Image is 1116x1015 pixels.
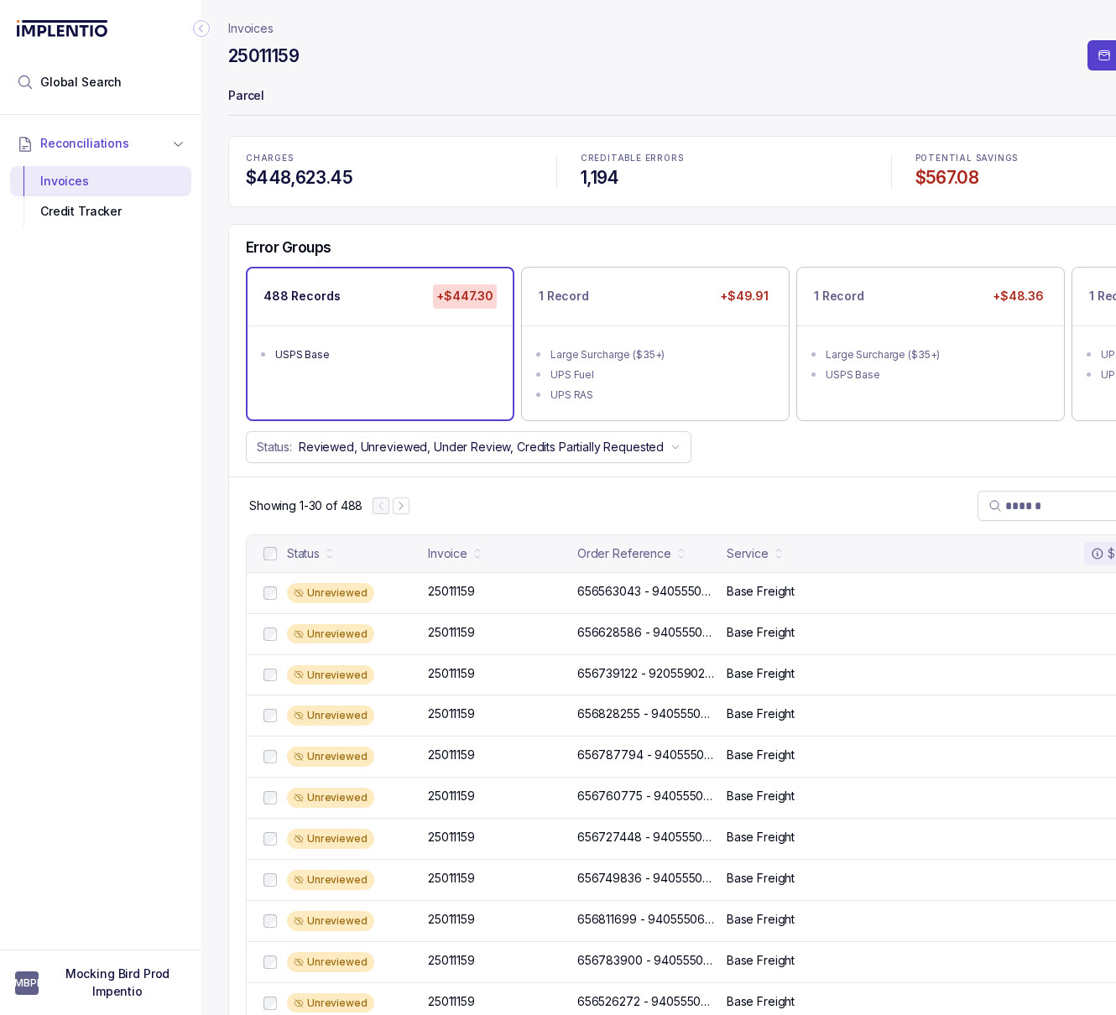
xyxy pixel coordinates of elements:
[581,166,868,190] h4: 1,194
[727,870,795,887] p: Base Freight
[989,284,1047,308] p: +$48.36
[826,367,1046,383] div: USPS Base
[228,20,274,37] a: Invoices
[40,135,129,152] span: Reconciliations
[727,583,795,600] p: Base Freight
[577,952,717,969] p: 656783900 - 9405550699973000036352
[539,288,589,304] p: 1 Record
[10,125,191,162] button: Reconciliations
[727,911,795,928] p: Base Freight
[287,952,374,972] div: Unreviewed
[257,439,292,455] p: Status:
[287,788,374,808] div: Unreviewed
[263,914,277,928] input: checkbox-checkbox
[228,44,299,68] h4: 25011159
[40,74,122,91] span: Global Search
[246,166,533,190] h4: $448,623.45
[428,952,475,969] p: 25011159
[727,993,795,1010] p: Base Freight
[15,971,39,995] span: User initials
[249,497,362,514] p: Showing 1-30 of 488
[228,20,274,37] nav: breadcrumb
[577,911,717,928] p: 656811699 - 9405550699973000036352
[287,993,374,1013] div: Unreviewed
[287,624,374,644] div: Unreviewed
[428,583,475,600] p: 25011159
[428,747,475,763] p: 25011159
[287,747,374,767] div: Unreviewed
[287,583,374,603] div: Unreviewed
[577,545,671,562] div: Order Reference
[577,870,717,887] p: 656749836 - 9405550699973000036352
[814,288,864,304] p: 1 Record
[263,997,277,1010] input: checkbox-checkbox
[287,870,374,890] div: Unreviewed
[428,911,475,928] p: 25011159
[727,829,795,846] p: Base Freight
[428,665,475,682] p: 25011159
[299,439,664,455] p: Reviewed, Unreviewed, Under Review, Credits Partially Requested
[577,705,717,722] p: 656828255 - 9405550699973000036352
[263,791,277,804] input: checkbox-checkbox
[727,952,795,969] p: Base Freight
[428,829,475,846] p: 25011159
[428,870,475,887] p: 25011159
[581,154,868,164] p: CREDITABLE ERRORS
[550,367,770,383] div: UPS Fuel
[577,993,717,1010] p: 656526272 - 9405550699973000036352
[23,166,178,196] div: Invoices
[49,966,186,1000] p: Mocking Bird Prod Impentio
[577,624,717,641] p: 656628586 - 9405550699973000036352
[15,966,186,1000] button: User initialsMocking Bird Prod Impentio
[577,788,717,804] p: 656760775 - 9405550699973000036352
[246,238,331,257] h5: Error Groups
[428,993,475,1010] p: 25011159
[727,545,769,562] div: Service
[393,497,409,514] button: Next Page
[287,911,374,931] div: Unreviewed
[727,747,795,763] p: Base Freight
[287,705,374,726] div: Unreviewed
[263,288,340,304] p: 488 Records
[23,196,178,226] div: Credit Tracker
[287,665,374,685] div: Unreviewed
[263,669,277,682] input: checkbox-checkbox
[263,709,277,722] input: checkbox-checkbox
[275,346,495,363] div: USPS Base
[263,586,277,600] input: checkbox-checkbox
[428,545,467,562] div: Invoice
[10,163,191,231] div: Reconciliations
[717,284,772,308] p: +$49.91
[727,705,795,722] p: Base Freight
[246,154,533,164] p: CHARGES
[287,545,320,562] div: Status
[428,788,475,804] p: 25011159
[428,705,475,722] p: 25011159
[246,431,691,463] button: Status:Reviewed, Unreviewed, Under Review, Credits Partially Requested
[249,497,362,514] div: Remaining page entries
[263,955,277,969] input: checkbox-checkbox
[263,832,277,846] input: checkbox-checkbox
[433,284,497,308] p: +$447.30
[550,346,770,363] div: Large Surcharge ($35+)
[577,583,717,600] p: 656563043 - 9405550699973000036352
[577,747,717,763] p: 656787794 - 9405550699973000036352
[727,665,795,682] p: Base Freight
[826,346,1046,363] div: Large Surcharge ($35+)
[263,873,277,887] input: checkbox-checkbox
[263,547,277,560] input: checkbox-checkbox
[263,750,277,763] input: checkbox-checkbox
[428,624,475,641] p: 25011159
[727,624,795,641] p: Base Freight
[727,788,795,804] p: Base Freight
[191,18,211,39] div: Collapse Icon
[263,627,277,641] input: checkbox-checkbox
[287,829,374,849] div: Unreviewed
[577,665,717,682] p: 656739122 - 9205590222560639844352
[550,387,770,403] div: UPS RAS
[577,829,717,846] p: 656727448 - 9405550699973000036352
